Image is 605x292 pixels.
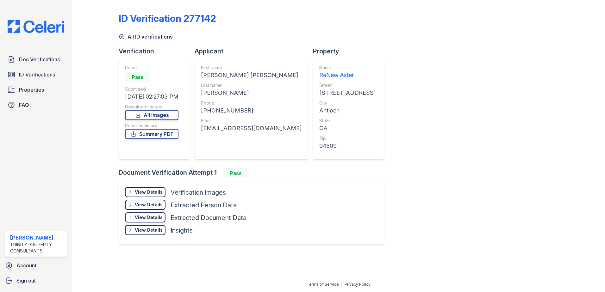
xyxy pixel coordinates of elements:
[19,86,44,94] span: Properties
[201,88,302,97] div: [PERSON_NAME]
[125,72,150,82] div: Pass
[19,101,29,109] span: FAQ
[201,100,302,106] div: Phone
[319,135,376,142] div: Zip
[319,100,376,106] div: City
[5,99,67,111] a: FAQ
[135,202,163,208] div: View Details
[319,64,376,80] a: Name ReNew Aster
[119,168,389,178] div: Document Verification Attempt 1
[125,104,178,110] div: Download Images
[119,13,216,24] div: ID Verification 277142
[125,123,178,129] div: Result summary
[5,53,67,66] a: Doc Verifications
[201,124,302,133] div: [EMAIL_ADDRESS][DOMAIN_NAME]
[125,110,178,120] a: All Images
[5,83,67,96] a: Properties
[201,71,302,80] div: [PERSON_NAME] [PERSON_NAME]
[319,82,376,88] div: Street
[201,118,302,124] div: Email
[313,47,389,56] div: Property
[125,86,178,92] div: Submitted
[16,262,36,269] span: Account
[16,277,36,284] span: Sign out
[171,201,237,210] div: Extracted Person Data
[319,71,376,80] div: ReNew Aster
[171,188,226,197] div: Verification Images
[341,282,342,287] div: |
[195,47,313,56] div: Applicant
[319,142,376,150] div: 94509
[171,226,193,235] div: Insights
[19,56,60,63] span: Doc Verifications
[319,106,376,115] div: Antioch
[201,64,302,71] div: First name
[201,106,302,115] div: [PHONE_NUMBER]
[5,68,67,81] a: ID Verifications
[19,71,55,78] span: ID Verifications
[125,92,178,101] div: [DATE] 02:27:03 PM
[135,227,163,233] div: View Details
[3,20,69,33] img: CE_Logo_Blue-a8612792a0a2168367f1c8372b55b34899dd931a85d93a1a3d3e32e68fde9ad4.png
[125,129,178,139] a: Summary PDF
[307,282,339,287] a: Terms of Service
[319,64,376,71] div: Name
[135,189,163,195] div: View Details
[119,47,195,56] div: Verification
[319,124,376,133] div: CA
[125,64,178,71] div: Result
[3,259,69,272] a: Account
[10,234,64,241] div: [PERSON_NAME]
[3,274,69,287] a: Sign out
[223,168,248,178] div: Pass
[345,282,371,287] a: Privacy Policy
[119,33,173,40] a: All ID verifications
[135,214,163,221] div: View Details
[319,118,376,124] div: State
[10,241,64,254] div: Trinity Property Consultants
[171,213,246,222] div: Extracted Document Data
[201,82,302,88] div: Last name
[319,88,376,97] div: [STREET_ADDRESS]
